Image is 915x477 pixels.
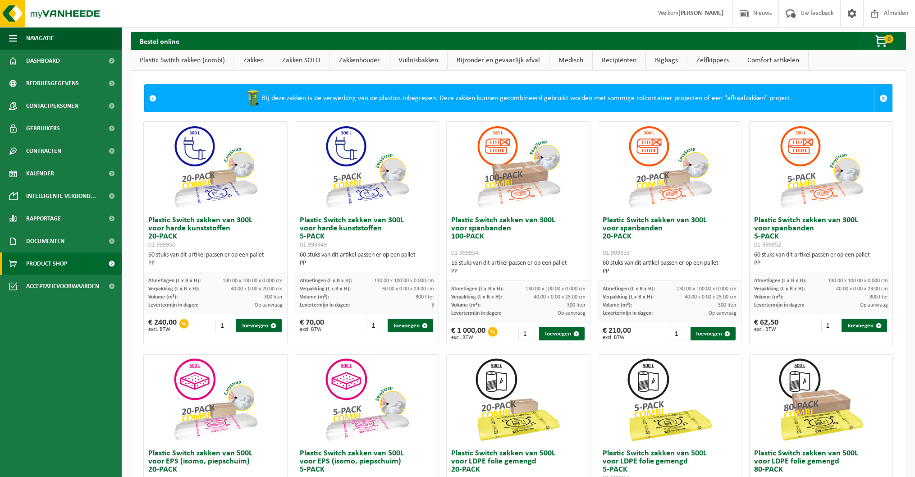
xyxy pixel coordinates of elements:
span: Gebruikers [26,117,60,140]
span: Volume (m³): [148,294,178,300]
span: 40.00 x 0.00 x 20.00 cm [231,286,283,292]
a: Zakkenhouder [330,50,389,71]
div: 60 stuks van dit artikel passen er op een pallet [754,251,888,267]
span: Volume (m³): [603,303,632,308]
span: excl. BTW [148,327,177,332]
span: Navigatie [26,27,54,50]
span: Levertermijn in dagen: [300,303,350,308]
a: Zelfkippers [687,50,738,71]
span: 01-999954 [451,250,478,257]
a: Comfort artikelen [738,50,808,71]
a: Bijzonder en gevaarlijk afval [448,50,549,71]
span: excl. BTW [451,335,485,340]
span: 130.00 x 100.00 x 0.000 cm [223,278,283,284]
span: Afmetingen (L x B x H): [300,278,352,284]
span: Levertermijn in dagen: [754,303,804,308]
span: Afmetingen (L x B x H): [451,286,503,292]
a: Sluit melding [874,85,892,112]
strong: [PERSON_NAME] [678,10,723,17]
h2: Bestel online [131,32,188,50]
h3: Plastic Switch zakken van 300L voor harde kunststoffen 20-PACK [148,216,282,249]
button: Toevoegen [388,319,433,332]
input: 1 [670,327,690,340]
img: WB-0240-HPE-GN-50.png [244,89,262,107]
span: Afmetingen (L x B x H): [754,278,806,284]
span: Intelligente verbond... [26,185,96,207]
span: excl. BTW [300,327,324,332]
a: Zakken [234,50,273,71]
div: € 1 000,00 [451,327,485,340]
span: Afmetingen (L x B x H): [148,278,201,284]
span: Verpakking (L x B x H): [754,286,805,292]
span: Volume (m³): [754,294,783,300]
span: Product Shop [26,252,67,275]
span: 130.00 x 100.00 x 0.000 cm [526,286,586,292]
h3: Plastic Switch zakken van 300L voor harde kunststoffen 5-PACK [300,216,434,249]
div: PP [300,259,434,267]
span: Documenten [26,230,64,252]
span: 01-999949 [300,242,327,248]
span: 40.00 x 0.00 x 23.00 cm [685,294,737,300]
a: Zakken SOLO [273,50,329,71]
div: 16 stuks van dit artikel passen er op een pallet [451,259,585,275]
span: 40.00 x 0.00 x 23.00 cm [836,286,888,292]
img: 01-999955 [322,355,412,445]
img: 01-999954 [473,122,563,212]
img: 01-999949 [322,122,412,212]
span: Verpakking (L x B x H): [148,286,199,292]
span: Op aanvraag [558,311,586,316]
input: 1 [215,319,235,332]
img: 01-999963 [625,355,715,445]
h3: Plastic Switch zakken van 300L voor spanbanden 20-PACK [603,216,737,257]
div: 60 stuks van dit artikel passen er op een pallet [148,251,282,267]
div: € 240,00 [148,319,177,332]
img: 01-999964 [473,355,563,445]
span: Levertermijn in dagen: [603,311,653,316]
div: € 210,00 [603,327,631,340]
span: excl. BTW [603,335,631,340]
span: 60.00 x 0.00 x 23.00 cm [382,286,434,292]
span: excl. BTW [754,327,778,332]
a: Plastic Switch zakken (combi) [131,50,234,71]
div: 60 stuks van dit artikel passen er op een pallet [603,259,737,275]
span: Contracten [26,140,61,162]
input: 1 [821,319,841,332]
span: 01-999950 [148,242,175,248]
span: Rapportage [26,207,61,230]
div: € 62,50 [754,319,778,332]
span: Bedrijfsgegevens [26,72,79,95]
span: Kalender [26,162,54,185]
span: Levertermijn in dagen: [451,311,501,316]
span: Verpakking (L x B x H): [451,294,502,300]
span: 300 liter [416,294,434,300]
span: Dashboard [26,50,60,72]
button: Toevoegen [691,327,736,340]
div: € 70,00 [300,319,324,332]
span: Acceptatievoorwaarden [26,275,99,298]
span: 130.00 x 100.00 x 0.000 cm [828,278,888,284]
span: 01-999953 [603,250,630,257]
div: PP [754,259,888,267]
button: Toevoegen [236,319,282,332]
a: Recipiënten [593,50,645,71]
img: 01-999968 [776,355,866,445]
div: PP [451,267,585,275]
span: 0 [884,35,893,43]
span: 300 liter [567,303,586,308]
span: Contactpersonen [26,95,78,117]
span: 40.00 x 0.00 x 23.00 cm [534,294,586,300]
div: PP [148,259,282,267]
span: 3 [431,303,434,308]
img: 01-999956 [170,355,261,445]
img: 01-999950 [170,122,261,212]
span: 300 liter [718,303,737,308]
h3: Plastic Switch zakken van 300L voor spanbanden 5-PACK [754,216,888,249]
span: 01-999952 [754,242,781,248]
span: Volume (m³): [300,294,329,300]
img: 01-999952 [776,122,866,212]
span: Levertermijn in dagen: [148,303,198,308]
button: Toevoegen [842,319,887,332]
a: Vuilnisbakken [389,50,447,71]
span: Verpakking (L x B x H): [603,294,654,300]
div: 60 stuks van dit artikel passen er op een pallet [300,251,434,267]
